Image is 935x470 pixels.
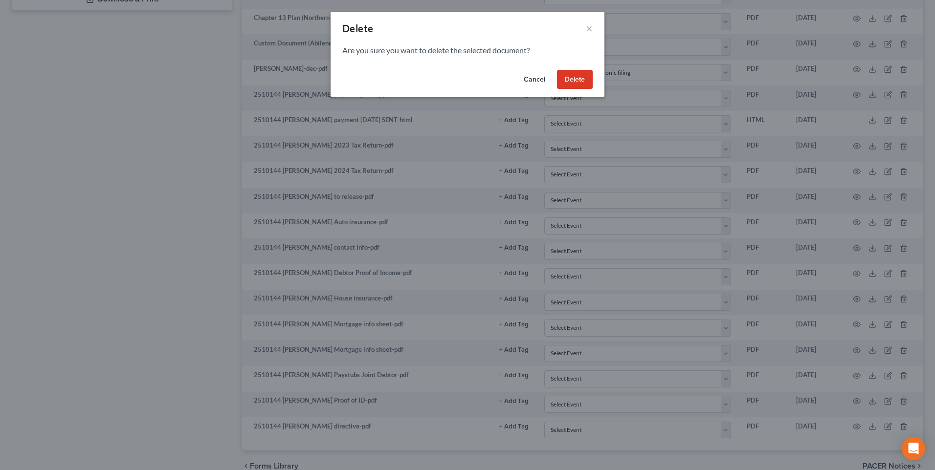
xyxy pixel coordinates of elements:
button: Delete [557,70,593,89]
div: Open Intercom Messenger [902,437,925,460]
p: Are you sure you want to delete the selected document? [342,45,593,56]
button: Cancel [516,70,553,89]
button: × [586,22,593,34]
div: Delete [342,21,373,35]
